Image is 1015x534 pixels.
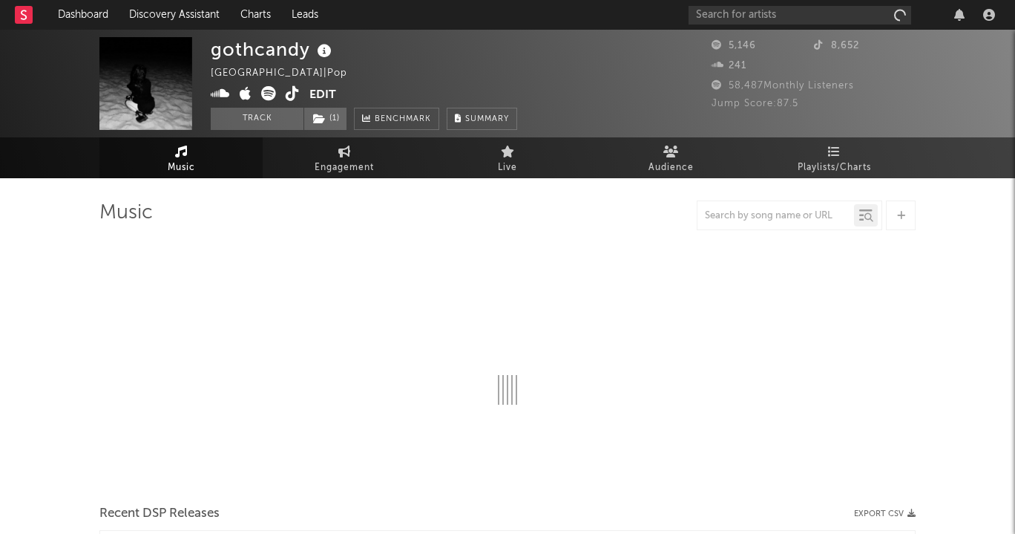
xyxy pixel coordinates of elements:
[854,509,916,518] button: Export CSV
[168,159,195,177] span: Music
[304,108,346,130] button: (1)
[712,81,854,91] span: 58,487 Monthly Listeners
[465,115,509,123] span: Summary
[697,210,854,222] input: Search by song name or URL
[426,137,589,178] a: Live
[211,108,303,130] button: Track
[211,65,364,82] div: [GEOGRAPHIC_DATA] | Pop
[814,41,859,51] span: 8,652
[375,111,431,128] span: Benchmark
[309,86,336,105] button: Edit
[798,159,871,177] span: Playlists/Charts
[752,137,916,178] a: Playlists/Charts
[315,159,374,177] span: Engagement
[303,108,347,130] span: ( 1 )
[498,159,517,177] span: Live
[99,137,263,178] a: Music
[712,41,756,51] span: 5,146
[589,137,752,178] a: Audience
[99,505,220,523] span: Recent DSP Releases
[712,61,746,71] span: 241
[354,108,439,130] a: Benchmark
[712,99,798,108] span: Jump Score: 87.5
[211,37,335,62] div: gothcandy
[648,159,694,177] span: Audience
[447,108,517,130] button: Summary
[689,6,911,25] input: Search for artists
[263,137,426,178] a: Engagement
